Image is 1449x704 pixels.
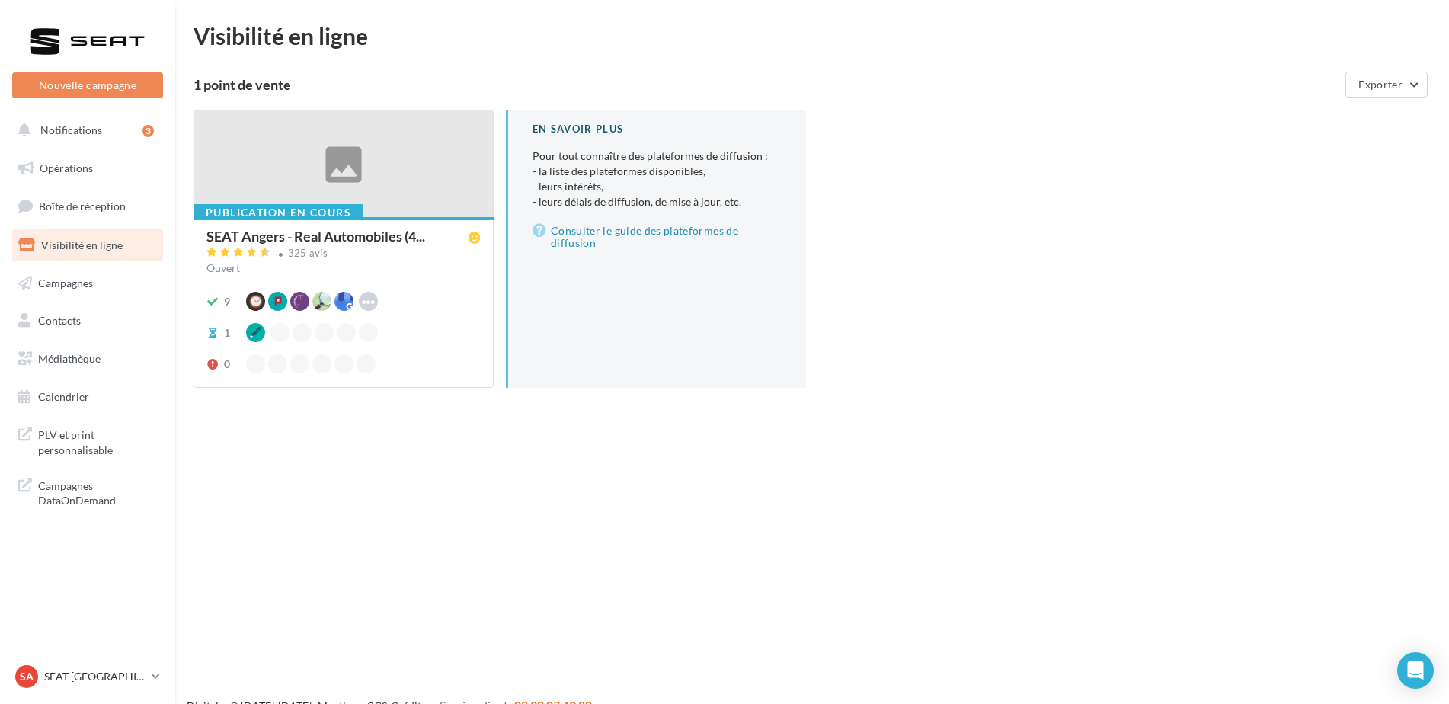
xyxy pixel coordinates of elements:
div: 325 avis [288,248,328,258]
span: Campagnes [38,276,93,289]
a: Boîte de réception [9,190,166,222]
a: PLV et print personnalisable [9,418,166,463]
a: Opérations [9,152,166,184]
span: Exporter [1358,78,1403,91]
a: Calendrier [9,381,166,413]
span: Boîte de réception [39,200,126,213]
button: Exporter [1345,72,1428,98]
a: SA SEAT [GEOGRAPHIC_DATA] [12,662,163,691]
a: 325 avis [206,245,481,264]
span: SA [20,669,34,684]
span: Médiathèque [38,352,101,365]
span: Contacts [38,314,81,327]
a: Consulter le guide des plateformes de diffusion [533,222,782,252]
span: Calendrier [38,390,89,403]
a: Campagnes [9,267,166,299]
a: Campagnes DataOnDemand [9,469,166,514]
span: Visibilité en ligne [41,238,123,251]
li: - leurs intérêts, [533,179,782,194]
span: Opérations [40,162,93,174]
div: Visibilité en ligne [194,24,1431,47]
p: SEAT [GEOGRAPHIC_DATA] [44,669,146,684]
button: Nouvelle campagne [12,72,163,98]
div: En savoir plus [533,122,782,136]
div: Publication en cours [194,204,363,221]
div: 1 [224,325,230,341]
div: 3 [142,125,154,137]
div: Open Intercom Messenger [1397,652,1434,689]
span: Ouvert [206,261,240,274]
div: 0 [224,357,230,372]
button: Notifications 3 [9,114,160,146]
p: Pour tout connaître des plateformes de diffusion : [533,149,782,210]
a: Médiathèque [9,343,166,375]
span: Notifications [40,123,102,136]
span: Campagnes DataOnDemand [38,475,157,508]
div: 9 [224,294,230,309]
span: SEAT Angers - Real Automobiles (4... [206,229,425,243]
li: - leurs délais de diffusion, de mise à jour, etc. [533,194,782,210]
a: Contacts [9,305,166,337]
a: Visibilité en ligne [9,229,166,261]
span: PLV et print personnalisable [38,424,157,457]
div: 1 point de vente [194,78,1339,91]
li: - la liste des plateformes disponibles, [533,164,782,179]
